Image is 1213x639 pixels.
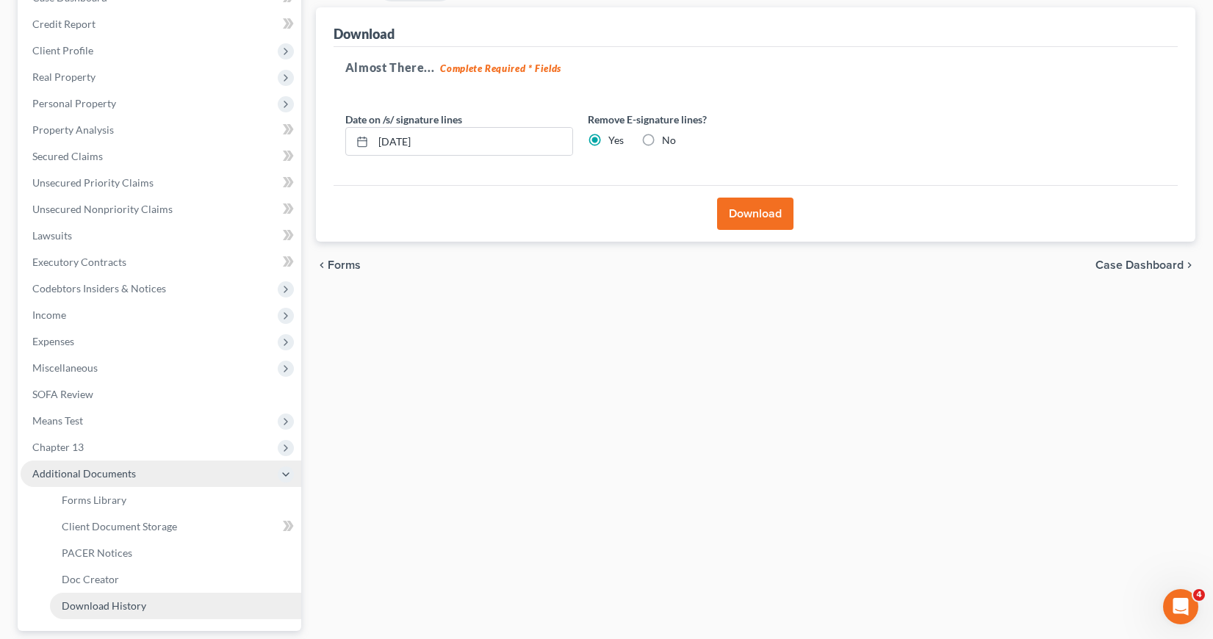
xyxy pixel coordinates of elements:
a: Forms Library [50,487,301,513]
span: Unsecured Priority Claims [32,176,154,189]
a: Secured Claims [21,143,301,170]
a: SOFA Review [21,381,301,408]
button: chevron_left Forms [316,259,381,271]
a: Client Document Storage [50,513,301,540]
span: Forms [328,259,361,271]
a: Credit Report [21,11,301,37]
div: Download [334,25,395,43]
a: Property Analysis [21,117,301,143]
span: Chapter 13 [32,441,84,453]
span: Forms Library [62,494,126,506]
a: Unsecured Priority Claims [21,170,301,196]
span: SOFA Review [32,388,93,400]
label: Yes [608,133,624,148]
label: Date on /s/ signature lines [345,112,462,127]
span: Property Analysis [32,123,114,136]
i: chevron_left [316,259,328,271]
span: Doc Creator [62,573,119,585]
span: Credit Report [32,18,96,30]
span: Miscellaneous [32,361,98,374]
i: chevron_right [1184,259,1195,271]
span: Personal Property [32,97,116,109]
a: Unsecured Nonpriority Claims [21,196,301,223]
button: Download [717,198,793,230]
input: MM/DD/YYYY [373,128,572,156]
a: Download History [50,593,301,619]
a: Doc Creator [50,566,301,593]
span: Executory Contracts [32,256,126,268]
a: Case Dashboard chevron_right [1095,259,1195,271]
strong: Complete Required * Fields [440,62,561,74]
span: Download History [62,599,146,612]
span: Means Test [32,414,83,427]
span: PACER Notices [62,546,132,559]
a: Executory Contracts [21,249,301,275]
span: 4 [1193,589,1205,601]
label: Remove E-signature lines? [588,112,816,127]
span: Additional Documents [32,467,136,480]
span: Client Profile [32,44,93,57]
span: Client Document Storage [62,520,177,532]
a: Lawsuits [21,223,301,249]
span: Real Property [32,71,96,83]
iframe: Intercom live chat [1163,589,1198,624]
span: Unsecured Nonpriority Claims [32,203,173,215]
span: Income [32,308,66,321]
a: PACER Notices [50,540,301,566]
span: Lawsuits [32,229,72,242]
h5: Almost There... [345,59,1166,76]
span: Secured Claims [32,150,103,162]
span: Expenses [32,335,74,347]
label: No [662,133,676,148]
span: Case Dashboard [1095,259,1184,271]
span: Codebtors Insiders & Notices [32,282,166,295]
